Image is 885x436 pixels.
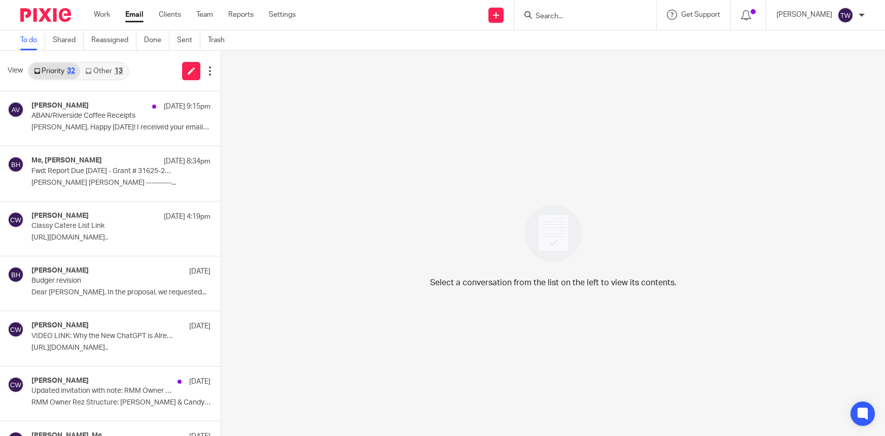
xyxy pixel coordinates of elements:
[31,212,89,220] h4: [PERSON_NAME]
[125,10,144,20] a: Email
[67,68,75,75] div: 32
[53,30,84,50] a: Shared
[31,266,89,275] h4: [PERSON_NAME]
[164,102,210,112] p: [DATE] 9:15pm
[31,179,210,187] p: [PERSON_NAME] [PERSON_NAME] ----------...
[837,7,854,23] img: svg%3E
[31,344,210,352] p: [URL][DOMAIN_NAME]..
[31,387,175,395] p: Updated invitation with note: RMM Owner Rez Structure: [PERSON_NAME] & Candy @ [DATE] 9am - 9:50a...
[196,10,213,20] a: Team
[31,123,210,132] p: [PERSON_NAME], Happy [DATE]! I received your emails...
[80,63,127,79] a: Other13
[31,288,210,297] p: Dear [PERSON_NAME], In the proposal, we requested...
[20,8,71,22] img: Pixie
[144,30,169,50] a: Done
[31,233,210,242] p: [URL][DOMAIN_NAME]..
[31,167,175,176] p: Fwd: Report Due [DATE] - Grant # 31625-24879
[115,68,123,75] div: 13
[29,63,80,79] a: Priority32
[31,112,175,120] p: ABAN/Riverside Coffee Receipts
[177,30,200,50] a: Sent
[8,377,24,393] img: svg%3E
[269,10,296,20] a: Settings
[8,156,24,173] img: svg%3E
[164,156,210,166] p: [DATE] 8:34pm
[31,102,89,110] h4: [PERSON_NAME]
[208,30,232,50] a: Trash
[31,277,175,285] p: Budger revision
[164,212,210,222] p: [DATE] 4:19pm
[31,321,89,330] h4: [PERSON_NAME]
[8,212,24,228] img: svg%3E
[189,377,210,387] p: [DATE]
[189,266,210,277] p: [DATE]
[91,30,136,50] a: Reassigned
[8,65,23,76] span: View
[8,266,24,283] img: svg%3E
[159,10,181,20] a: Clients
[430,277,677,289] p: Select a conversation from the list on the left to view its contents.
[31,377,89,385] h4: [PERSON_NAME]
[20,30,45,50] a: To do
[535,12,626,21] input: Search
[31,332,175,341] p: VIDEO LINK: Why the New ChatGPT is Already Changing Accounting
[8,102,24,118] img: svg%3E
[31,398,210,407] p: RMM Owner Rez Structure: [PERSON_NAME] & Candy You...
[518,198,588,269] img: image
[31,156,102,165] h4: Me, [PERSON_NAME]
[31,222,175,230] p: Classy Catere List Link
[8,321,24,338] img: svg%3E
[189,321,210,331] p: [DATE]
[228,10,254,20] a: Reports
[94,10,110,20] a: Work
[776,10,832,20] p: [PERSON_NAME]
[681,11,720,18] span: Get Support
